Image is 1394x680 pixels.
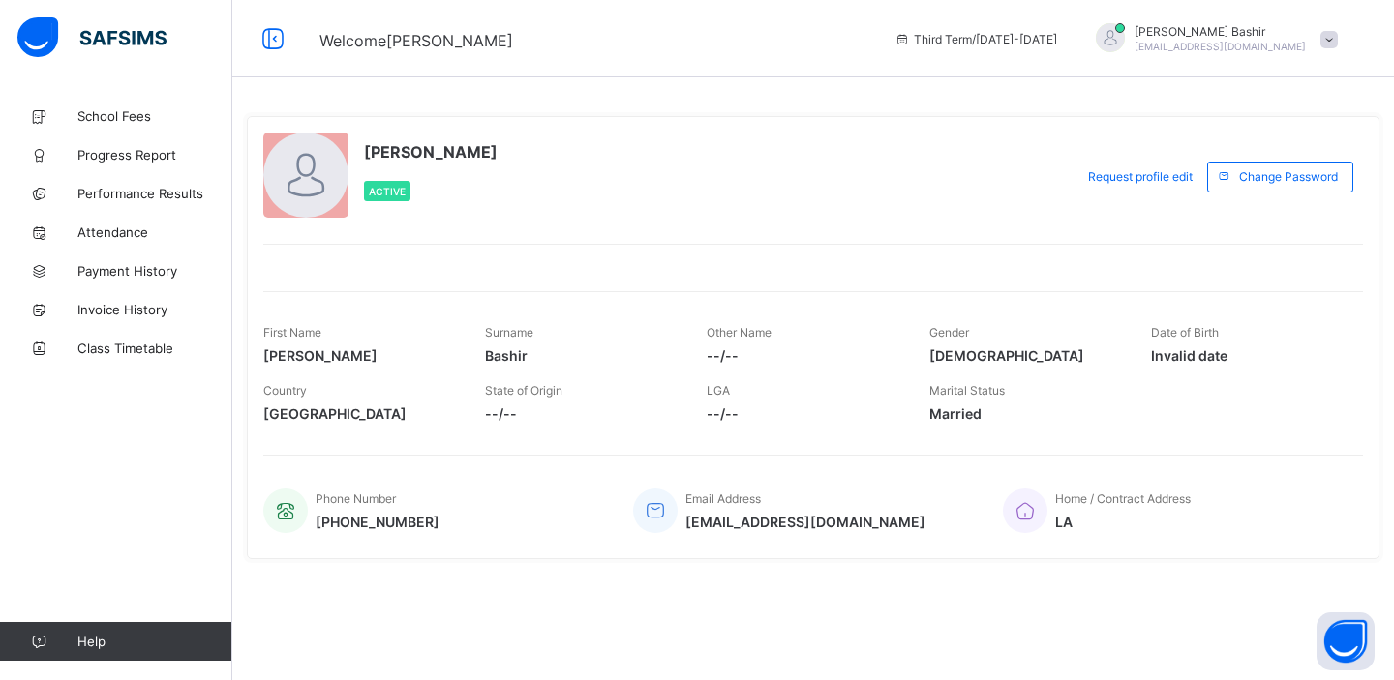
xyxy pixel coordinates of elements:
[263,325,321,340] span: First Name
[707,405,899,422] span: --/--
[929,383,1005,398] span: Marital Status
[263,383,307,398] span: Country
[485,325,533,340] span: Surname
[77,186,232,201] span: Performance Results
[485,383,562,398] span: State of Origin
[319,31,513,50] span: Welcome [PERSON_NAME]
[1317,612,1375,670] button: Open asap
[685,514,925,530] span: [EMAIL_ADDRESS][DOMAIN_NAME]
[929,405,1122,422] span: Married
[707,383,730,398] span: LGA
[316,514,439,530] span: [PHONE_NUMBER]
[707,325,772,340] span: Other Name
[485,347,678,364] span: Bashir
[17,17,167,58] img: safsims
[364,142,498,162] span: [PERSON_NAME]
[77,340,232,356] span: Class Timetable
[1088,169,1193,184] span: Request profile edit
[77,263,232,279] span: Payment History
[77,224,232,240] span: Attendance
[263,347,456,364] span: [PERSON_NAME]
[929,325,969,340] span: Gender
[77,634,231,649] span: Help
[1151,347,1344,364] span: Invalid date
[1151,325,1219,340] span: Date of Birth
[369,186,406,197] span: Active
[707,347,899,364] span: --/--
[77,302,232,317] span: Invoice History
[1055,514,1191,530] span: LA
[263,405,456,422] span: [GEOGRAPHIC_DATA]
[894,32,1057,46] span: session/term information
[77,147,232,163] span: Progress Report
[1135,41,1306,52] span: [EMAIL_ADDRESS][DOMAIN_NAME]
[1135,24,1306,39] span: [PERSON_NAME] Bashir
[316,491,396,506] span: Phone Number
[1076,23,1348,55] div: HamidBashir
[929,347,1122,364] span: [DEMOGRAPHIC_DATA]
[1055,491,1191,506] span: Home / Contract Address
[77,108,232,124] span: School Fees
[1239,169,1338,184] span: Change Password
[685,491,761,506] span: Email Address
[485,405,678,422] span: --/--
